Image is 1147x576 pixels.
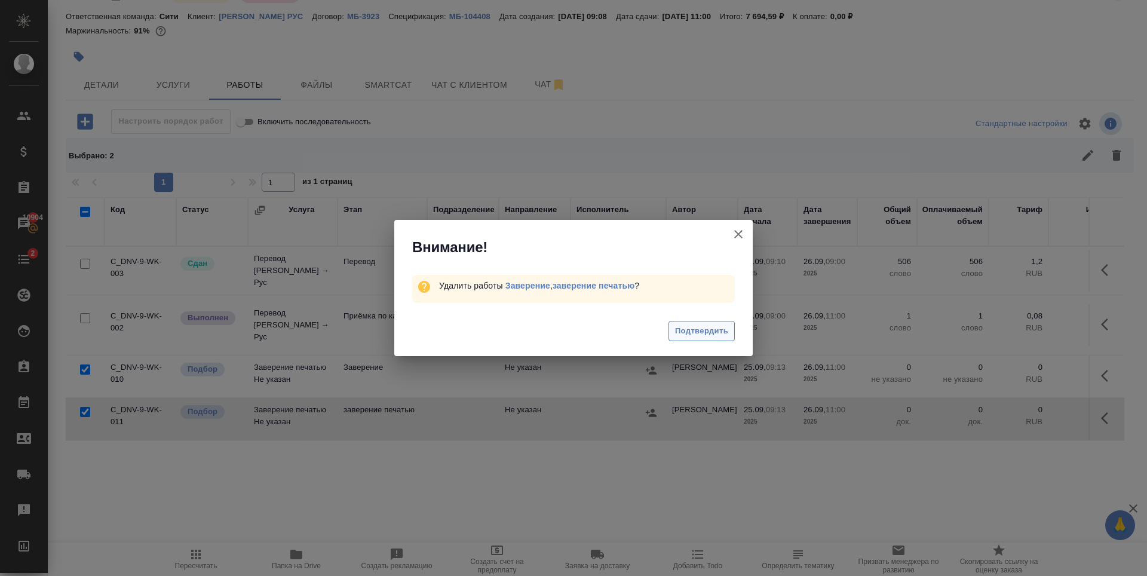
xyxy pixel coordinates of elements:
[553,281,634,290] a: заверение печатью
[675,324,728,338] span: Подтвердить
[439,280,735,292] div: Удалить работы
[412,238,487,257] span: Внимание!
[505,281,550,290] a: Заверение
[505,281,553,290] span: ,
[668,321,735,342] button: Подтвердить
[553,281,639,290] span: ?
